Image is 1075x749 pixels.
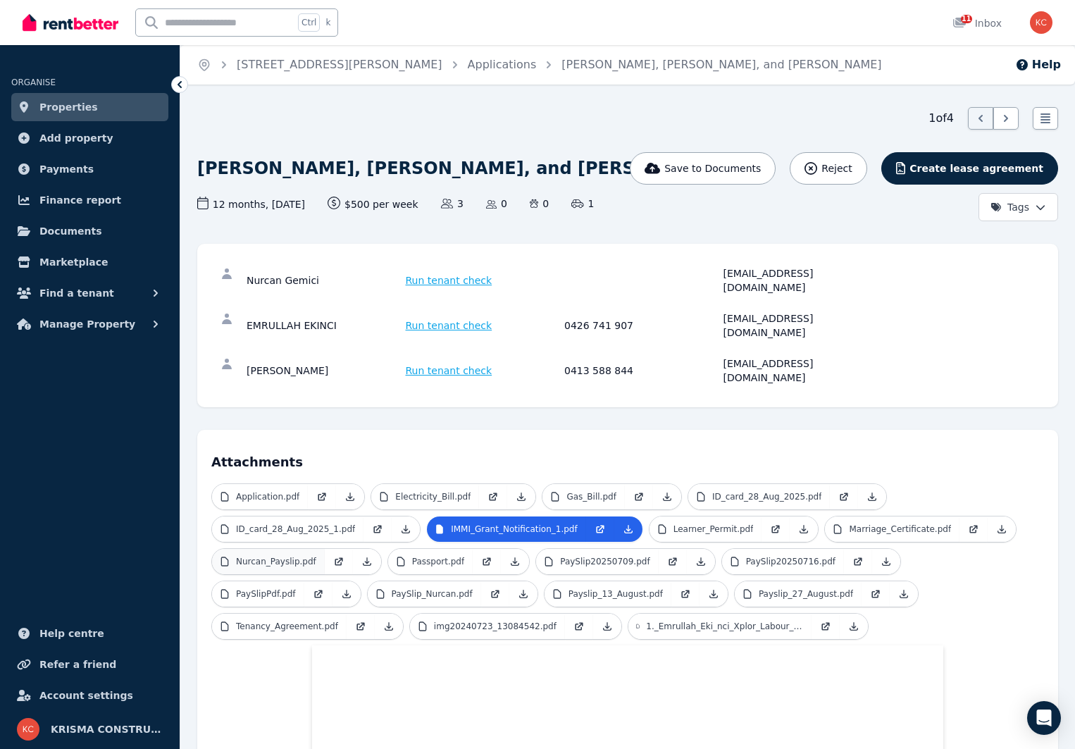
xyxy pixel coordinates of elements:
p: Learner_Permit.pdf [673,524,754,535]
a: Download Attachment [872,549,900,574]
span: Find a tenant [39,285,114,302]
span: Ctrl [298,13,320,32]
h1: [PERSON_NAME], [PERSON_NAME], and [PERSON_NAME] [197,157,735,180]
a: Account settings [11,681,168,710]
span: $500 per week [328,197,418,211]
div: [EMAIL_ADDRESS][DOMAIN_NAME] [723,311,878,340]
p: Nurcan_Payslip.pdf [236,556,316,567]
a: Open in new Tab [830,484,858,509]
span: 11 [961,15,972,23]
a: Download Attachment [593,614,621,639]
a: Download Attachment [336,484,364,509]
a: Download Attachment [858,484,886,509]
a: Learner_Permit.pdf [650,516,762,542]
span: Run tenant check [406,364,492,378]
a: Download Attachment [687,549,715,574]
a: Download Attachment [333,581,361,607]
a: Open in new Tab [304,581,333,607]
span: 3 [441,197,464,211]
a: Download Attachment [614,516,642,542]
p: PaySlip20250716.pdf [746,556,835,567]
h4: Attachments [211,444,1044,472]
a: Open in new Tab [325,549,353,574]
a: Download Attachment [507,484,535,509]
div: [PERSON_NAME] [247,357,402,385]
a: Open in new Tab [862,581,890,607]
span: Properties [39,99,98,116]
a: Download Attachment [840,614,868,639]
a: Download Attachment [353,549,381,574]
a: Add property [11,124,168,152]
a: Help centre [11,619,168,648]
p: Marriage_Certificate.pdf [849,524,951,535]
a: Open in new Tab [762,516,790,542]
a: PaySlipPdf.pdf [212,581,304,607]
span: Save to Documents [664,161,761,175]
a: Electricity_Bill.pdf [371,484,479,509]
div: EMRULLAH EKINCI [247,311,402,340]
a: [STREET_ADDRESS][PERSON_NAME] [237,58,442,71]
a: Nurcan_Payslip.pdf [212,549,325,574]
p: Gas_Bill.pdf [566,491,616,502]
a: ID_card_28_Aug_2025.pdf [688,484,831,509]
div: 0413 588 844 [564,357,719,385]
button: Find a tenant [11,279,168,307]
p: ID_card_28_Aug_2025.pdf [712,491,822,502]
span: k [325,17,330,28]
button: Save to Documents [630,152,776,185]
p: Passport.pdf [412,556,464,567]
span: 12 months , [DATE] [197,197,305,211]
span: Tags [990,200,1029,214]
a: Open in new Tab [659,549,687,574]
a: Gas_Bill.pdf [542,484,624,509]
a: Open in new Tab [844,549,872,574]
a: Application.pdf [212,484,308,509]
span: Payments [39,161,94,178]
div: [EMAIL_ADDRESS][DOMAIN_NAME] [723,266,878,295]
a: Open in new Tab [481,581,509,607]
span: Reject [821,161,852,175]
p: PaySlip_Nurcan.pdf [392,588,473,600]
span: Account settings [39,687,133,704]
span: Run tenant check [406,273,492,287]
a: img20240723_13084542.pdf [410,614,565,639]
div: [EMAIL_ADDRESS][DOMAIN_NAME] [723,357,878,385]
span: 1 of 4 [928,110,954,127]
a: Download Attachment [890,581,918,607]
a: Open in new Tab [586,516,614,542]
a: Download Attachment [375,614,403,639]
nav: Breadcrumb [180,45,899,85]
a: Open in new Tab [565,614,593,639]
a: [PERSON_NAME], [PERSON_NAME], and [PERSON_NAME] [561,58,881,71]
span: Refer a friend [39,656,116,673]
span: Add property [39,130,113,147]
a: Open in new Tab [473,549,501,574]
a: Open in new Tab [479,484,507,509]
button: Help [1015,56,1061,73]
img: RentBetter [23,12,118,33]
a: Download Attachment [700,581,728,607]
a: Download Attachment [790,516,818,542]
a: Download Attachment [509,581,537,607]
span: 0 [486,197,507,211]
span: Run tenant check [406,318,492,333]
a: Open in new Tab [363,516,392,542]
p: Payslip_27_August.pdf [759,588,853,600]
a: IMMI_Grant_Notification_1.pdf [427,516,585,542]
a: PaySlip20250716.pdf [722,549,844,574]
button: Create lease agreement [881,152,1058,185]
a: ID_card_28_Aug_2025_1.pdf [212,516,363,542]
a: PaySlip_Nurcan.pdf [368,581,481,607]
p: IMMI_Grant_Notification_1.pdf [451,524,577,535]
p: img20240723_13084542.pdf [434,621,557,632]
a: Open in new Tab [308,484,336,509]
p: Electricity_Bill.pdf [395,491,471,502]
a: Applications [468,58,537,71]
a: Passport.pdf [388,549,473,574]
a: Marketplace [11,248,168,276]
a: Download Attachment [653,484,681,509]
span: Manage Property [39,316,135,333]
p: Payslip_13_August.pdf [568,588,663,600]
div: 0426 741 907 [564,311,719,340]
a: Properties [11,93,168,121]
